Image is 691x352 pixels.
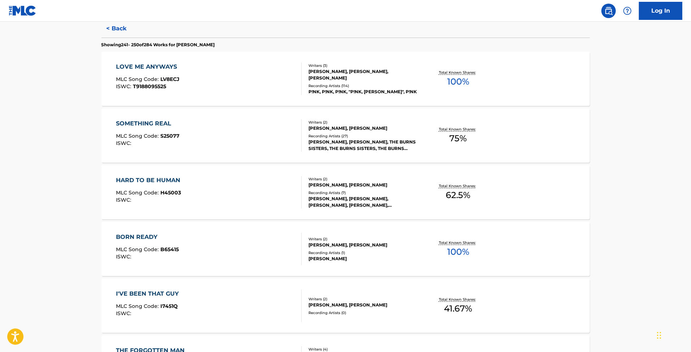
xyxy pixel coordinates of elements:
span: MLC Song Code : [116,303,160,309]
span: LV8ECJ [160,76,180,82]
div: Drag [657,325,661,346]
div: [PERSON_NAME] [308,256,418,262]
div: Writers ( 2 ) [308,120,418,125]
a: HARD TO BE HUMANMLC Song Code:H45003ISWC:Writers (2)[PERSON_NAME], [PERSON_NAME]Recording Artists... [102,165,590,219]
span: 41.67 % [444,302,472,315]
span: ISWC : [116,197,133,203]
iframe: Chat Widget [655,317,691,352]
p: Total Known Shares: [439,126,478,132]
div: Recording Artists ( 1 ) [308,250,418,256]
span: 62.5 % [446,189,470,202]
div: LOVE ME ANYWAYS [116,63,181,71]
span: MLC Song Code : [116,76,160,82]
span: ISWC : [116,310,133,317]
span: MLC Song Code : [116,133,160,139]
a: BORN READYMLC Song Code:B65415ISWC:Writers (2)[PERSON_NAME], [PERSON_NAME]Recording Artists (1)[P... [102,222,590,276]
div: [PERSON_NAME], [PERSON_NAME], THE BURNS SISTERS, THE BURNS SISTERS, THE BURNS SISTERS, [PERSON_NA... [308,139,418,152]
img: search [604,7,613,15]
div: [PERSON_NAME], [PERSON_NAME] [308,302,418,308]
span: 75 % [449,132,467,145]
p: Total Known Shares: [439,297,478,302]
span: S25077 [160,133,180,139]
span: B65415 [160,246,179,253]
p: Showing 241 - 250 of 284 Works for [PERSON_NAME] [102,42,215,48]
button: < Back [102,20,145,38]
span: MLC Song Code : [116,189,160,196]
span: ISWC : [116,140,133,146]
span: ISWC : [116,253,133,260]
div: [PERSON_NAME], [PERSON_NAME] [308,182,418,188]
div: [PERSON_NAME], [PERSON_NAME], [PERSON_NAME] [308,68,418,81]
div: Recording Artists ( 7 ) [308,190,418,196]
a: LOVE ME ANYWAYSMLC Song Code:LV8ECJISWC:T9188095525Writers (3)[PERSON_NAME], [PERSON_NAME], [PERS... [102,52,590,106]
span: ISWC : [116,83,133,90]
div: [PERSON_NAME], [PERSON_NAME] [308,242,418,248]
div: [PERSON_NAME], [PERSON_NAME], [PERSON_NAME], [PERSON_NAME], [PERSON_NAME] [308,196,418,209]
div: [PERSON_NAME], [PERSON_NAME] [308,125,418,132]
div: P!NK, P!NK, P!NK, "P!NK, [PERSON_NAME]", P!NK [308,89,418,95]
span: 100 % [447,245,469,258]
img: MLC Logo [9,5,36,16]
p: Total Known Shares: [439,183,478,189]
div: I'VE BEEN THAT GUY [116,289,182,298]
span: MLC Song Code : [116,246,160,253]
img: help [623,7,632,15]
p: Total Known Shares: [439,70,478,75]
div: Recording Artists ( 27 ) [308,133,418,139]
span: H45003 [160,189,181,196]
a: SOMETHING REALMLC Song Code:S25077ISWC:Writers (2)[PERSON_NAME], [PERSON_NAME]Recording Artists (... [102,108,590,163]
div: Writers ( 4 ) [308,347,418,352]
div: BORN READY [116,233,179,241]
span: T9188095525 [133,83,166,90]
div: Writers ( 2 ) [308,176,418,182]
div: Recording Artists ( 0 ) [308,310,418,315]
div: SOMETHING REAL [116,119,180,128]
span: 100 % [447,75,469,88]
div: Recording Artists ( 114 ) [308,83,418,89]
p: Total Known Shares: [439,240,478,245]
div: HARD TO BE HUMAN [116,176,184,185]
div: Writers ( 2 ) [308,236,418,242]
a: Log In [639,2,682,20]
span: I7451Q [160,303,178,309]
div: Help [620,4,635,18]
a: Public Search [601,4,616,18]
div: Writers ( 2 ) [308,296,418,302]
div: Writers ( 3 ) [308,63,418,68]
a: I'VE BEEN THAT GUYMLC Song Code:I7451QISWC:Writers (2)[PERSON_NAME], [PERSON_NAME]Recording Artis... [102,279,590,333]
